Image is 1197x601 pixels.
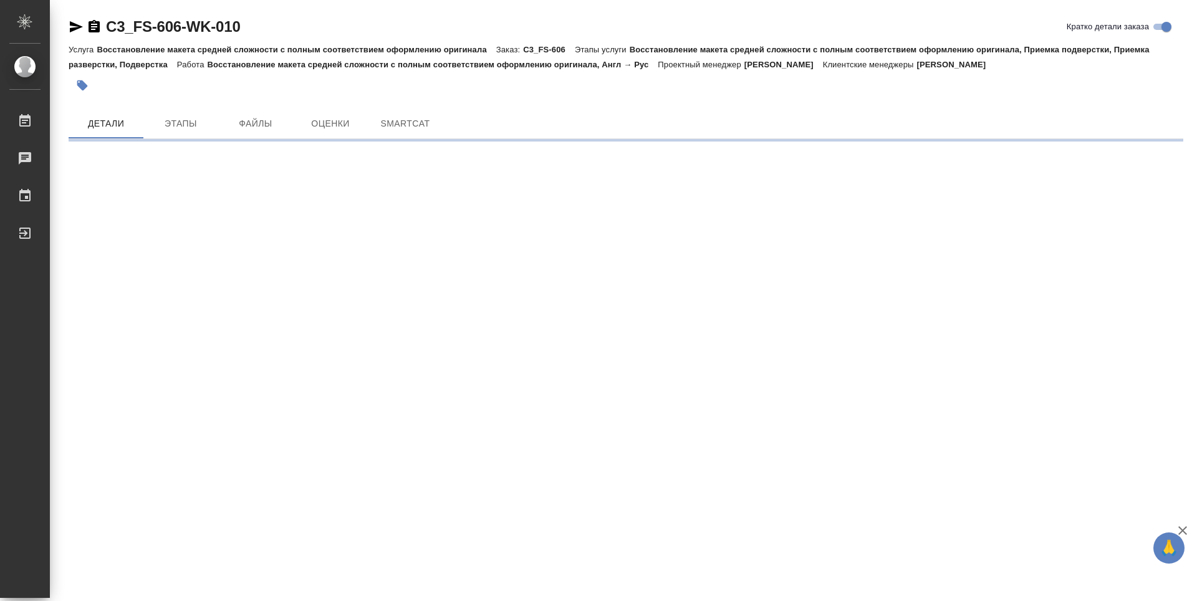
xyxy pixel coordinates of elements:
p: Услуга [69,45,97,54]
p: [PERSON_NAME] [744,60,823,69]
span: SmartCat [375,116,435,132]
button: Скопировать ссылку для ЯМессенджера [69,19,84,34]
p: Проектный менеджер [658,60,744,69]
p: Восстановление макета средней сложности с полным соответствием оформлению оригинала, Приемка подв... [69,45,1150,69]
p: Этапы услуги [575,45,630,54]
p: [PERSON_NAME] [916,60,995,69]
span: Детали [76,116,136,132]
span: 🙏 [1158,535,1180,561]
p: Восстановление макета средней сложности с полным соответствием оформлению оригинала, Англ → Рус [208,60,658,69]
p: Заказ: [496,45,523,54]
a: C3_FS-606-WK-010 [106,18,241,35]
button: 🙏 [1153,532,1185,564]
p: Восстановление макета средней сложности с полным соответствием оформлению оригинала [97,45,496,54]
button: Скопировать ссылку [87,19,102,34]
p: Клиентские менеджеры [823,60,917,69]
p: Работа [177,60,208,69]
span: Кратко детали заказа [1067,21,1149,33]
span: Этапы [151,116,211,132]
p: C3_FS-606 [523,45,575,54]
button: Добавить тэг [69,72,96,99]
span: Оценки [300,116,360,132]
span: Файлы [226,116,286,132]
